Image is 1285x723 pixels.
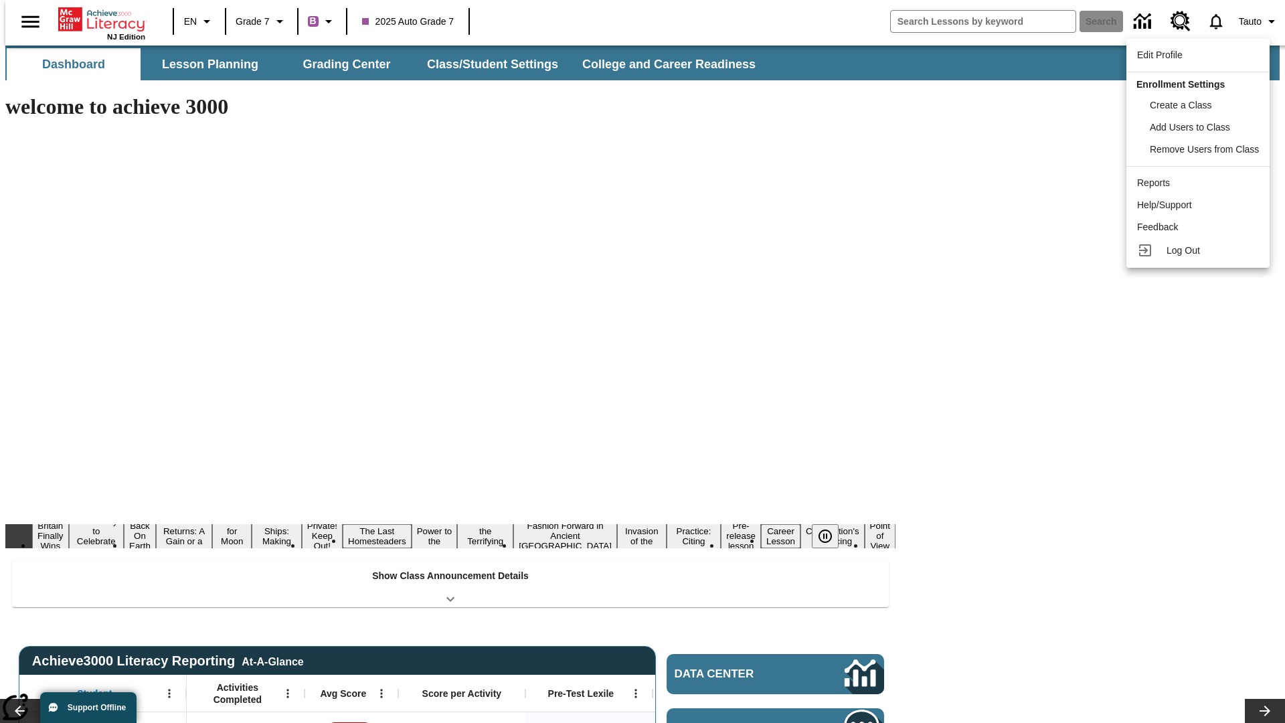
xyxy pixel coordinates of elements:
[1137,177,1170,188] span: Reports
[1150,144,1259,155] span: Remove Users from Class
[1137,222,1178,232] span: Feedback
[1150,122,1230,133] span: Add Users to Class
[1137,199,1192,210] span: Help/Support
[5,11,195,23] body: Maximum 600 characters Press Escape to exit toolbar Press Alt + F10 to reach toolbar
[1137,50,1183,60] span: Edit Profile
[1136,79,1225,90] span: Enrollment Settings
[1167,245,1200,256] span: Log Out
[1150,100,1212,110] span: Create a Class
